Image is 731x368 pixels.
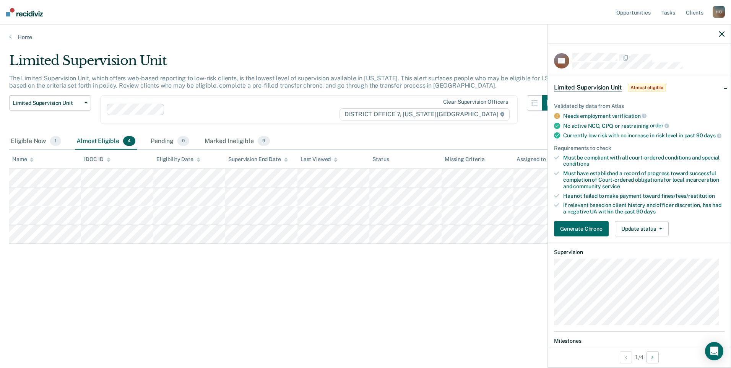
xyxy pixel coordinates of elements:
[177,136,189,146] span: 0
[123,136,135,146] span: 4
[258,136,270,146] span: 9
[563,202,725,215] div: If relevant based on client history and officer discretion, has had a negative UA within the past 90
[156,156,200,163] div: Eligibility Date
[563,193,725,199] div: Has not failed to make payment toward
[6,8,43,16] img: Recidiviz
[615,221,669,236] button: Update status
[13,100,81,106] span: Limited Supervision Unit
[554,145,725,151] div: Requirements to check
[517,156,552,163] div: Assigned to
[75,133,137,150] div: Almost Eligible
[554,221,612,236] a: Navigate to form link
[84,156,110,163] div: IDOC ID
[301,156,338,163] div: Last Viewed
[713,6,725,18] div: H B
[554,249,725,256] dt: Supervision
[548,347,731,367] div: 1 / 4
[563,112,725,119] div: Needs employment verification
[9,53,557,75] div: Limited Supervision Unit
[554,221,609,236] button: Generate Chrono
[228,156,288,163] div: Supervision End Date
[554,103,725,109] div: Validated by data from Atlas
[50,136,61,146] span: 1
[554,338,725,344] dt: Milestones
[445,156,485,163] div: Missing Criteria
[149,133,191,150] div: Pending
[563,122,725,129] div: No active NCO, CPO, or restraining
[9,34,722,41] a: Home
[620,351,632,363] button: Previous Opportunity
[602,183,620,189] span: service
[661,193,715,199] span: fines/fees/restitution
[563,132,725,139] div: Currently low risk with no increase in risk level in past 90
[12,156,34,163] div: Name
[443,99,508,105] div: Clear supervision officers
[704,132,721,138] span: days
[372,156,389,163] div: Status
[705,342,723,360] div: Open Intercom Messenger
[554,84,622,91] span: Limited Supervision Unit
[650,122,669,129] span: order
[563,155,725,168] div: Must be compliant with all court-ordered conditions and special conditions
[644,208,655,215] span: days
[340,108,510,120] span: DISTRICT OFFICE 7, [US_STATE][GEOGRAPHIC_DATA]
[9,75,553,89] p: The Limited Supervision Unit, which offers web-based reporting to low-risk clients, is the lowest...
[647,351,659,363] button: Next Opportunity
[9,133,63,150] div: Eligible Now
[563,170,725,189] div: Must have established a record of progress toward successful completion of Court-ordered obligati...
[203,133,271,150] div: Marked Ineligible
[628,84,666,91] span: Almost eligible
[548,75,731,100] div: Limited Supervision UnitAlmost eligible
